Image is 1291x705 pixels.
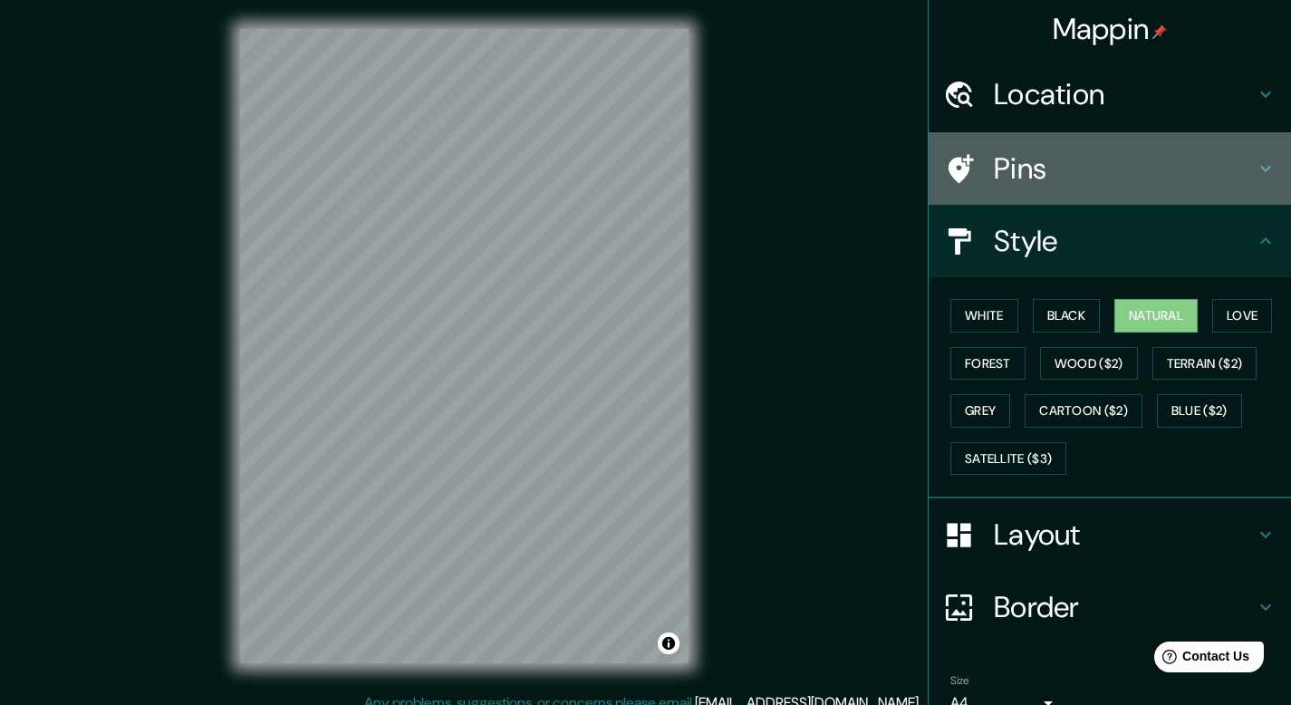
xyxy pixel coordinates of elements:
[1130,634,1271,685] iframe: Help widget launcher
[1114,299,1198,333] button: Natural
[950,394,1010,428] button: Grey
[994,223,1255,259] h4: Style
[1025,394,1142,428] button: Cartoon ($2)
[240,29,689,663] canvas: Map
[1152,347,1257,381] button: Terrain ($2)
[658,633,679,654] button: Toggle attribution
[1053,11,1168,47] h4: Mappin
[1040,347,1138,381] button: Wood ($2)
[950,442,1066,476] button: Satellite ($3)
[1157,394,1242,428] button: Blue ($2)
[950,347,1026,381] button: Forest
[1152,24,1167,39] img: pin-icon.png
[994,150,1255,187] h4: Pins
[950,299,1018,333] button: White
[950,673,969,689] label: Size
[994,76,1255,112] h4: Location
[1033,299,1101,333] button: Black
[929,571,1291,643] div: Border
[929,58,1291,130] div: Location
[1212,299,1272,333] button: Love
[929,132,1291,205] div: Pins
[929,498,1291,571] div: Layout
[929,205,1291,277] div: Style
[994,589,1255,625] h4: Border
[994,517,1255,553] h4: Layout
